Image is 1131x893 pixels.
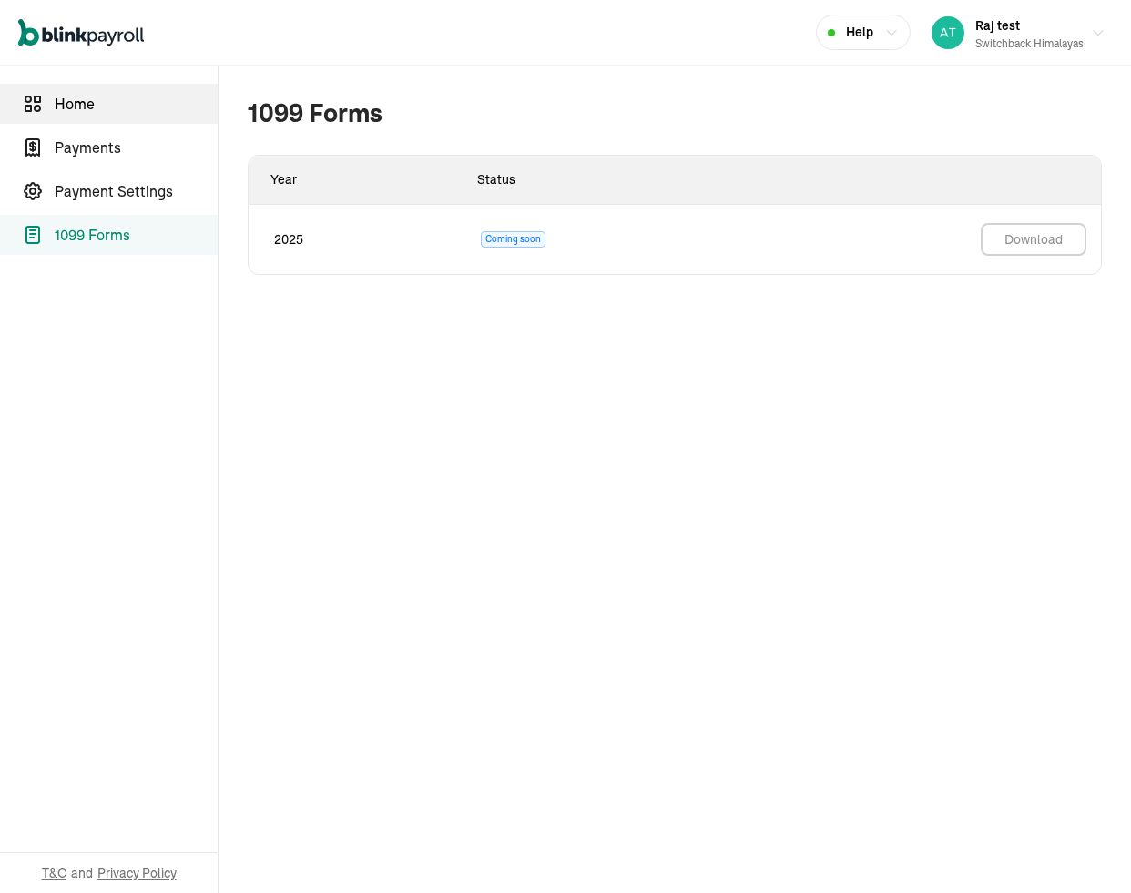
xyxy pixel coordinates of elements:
nav: Global [18,6,144,59]
button: Download [981,223,1086,256]
th: Year [249,156,455,205]
span: 1099 Forms [55,224,218,246]
span: 2025 [274,230,303,249]
iframe: Chat Widget [1040,806,1131,893]
div: Switchback Himalayas [975,36,1084,52]
span: Home [55,93,218,115]
button: Raj testSwitchback Himalayas [924,10,1113,56]
div: Download [1004,230,1063,249]
span: Payment Settings [55,180,218,202]
span: Help [846,23,873,42]
span: Payments [55,137,218,158]
span: T&C [42,864,66,882]
span: Raj test [975,17,1020,34]
span: Privacy Policy [97,864,177,882]
button: Help [816,15,911,50]
th: Status [455,156,753,205]
span: Coming soon [481,231,545,248]
h1: 1099 Forms [248,95,1102,133]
